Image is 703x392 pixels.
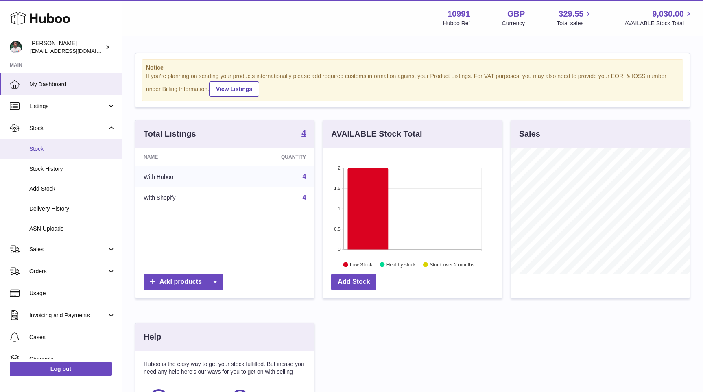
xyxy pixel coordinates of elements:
td: With Huboo [135,166,232,187]
span: Invoicing and Payments [29,311,107,319]
span: [EMAIL_ADDRESS][DOMAIN_NAME] [30,48,120,54]
div: Currency [502,20,525,27]
h3: Sales [519,128,540,139]
span: Stock [29,124,107,132]
span: 329.55 [559,9,583,20]
a: 4 [302,173,306,180]
text: Healthy stock [386,261,416,267]
div: [PERSON_NAME] [30,39,103,55]
span: Delivery History [29,205,116,213]
span: Total sales [557,20,593,27]
th: Quantity [232,148,314,166]
a: Add Stock [331,274,376,290]
th: Name [135,148,232,166]
p: Huboo is the easy way to get your stock fulfilled. But incase you need any help here's our ways f... [144,360,306,376]
a: 4 [301,129,306,139]
img: timshieff@gmail.com [10,41,22,53]
a: 4 [302,194,306,201]
text: 0 [338,247,341,252]
td: With Shopify [135,187,232,209]
text: 0.5 [334,226,341,231]
text: 2 [338,166,341,170]
span: My Dashboard [29,81,116,88]
text: 1 [338,206,341,211]
div: If you're planning on sending your products internationally please add required customs informati... [146,72,679,97]
span: Add Stock [29,185,116,193]
a: Log out [10,362,112,376]
span: Usage [29,290,116,297]
strong: 4 [301,129,306,137]
span: Stock History [29,165,116,173]
text: Low Stock [350,261,373,267]
span: Listings [29,102,107,110]
text: 1.5 [334,186,341,191]
span: Cases [29,333,116,341]
span: AVAILABLE Stock Total [624,20,693,27]
div: Huboo Ref [443,20,470,27]
span: ASN Uploads [29,225,116,233]
span: Stock [29,145,116,153]
span: 9,030.00 [652,9,684,20]
a: 329.55 Total sales [557,9,593,27]
strong: GBP [507,9,525,20]
h3: Total Listings [144,128,196,139]
h3: AVAILABLE Stock Total [331,128,422,139]
strong: 10991 [448,9,470,20]
a: View Listings [209,81,259,97]
span: Channels [29,355,116,363]
a: 9,030.00 AVAILABLE Stock Total [624,9,693,27]
span: Orders [29,268,107,275]
text: Stock over 2 months [430,261,474,267]
span: Sales [29,246,107,253]
strong: Notice [146,64,679,72]
h3: Help [144,331,161,342]
a: Add products [144,274,223,290]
